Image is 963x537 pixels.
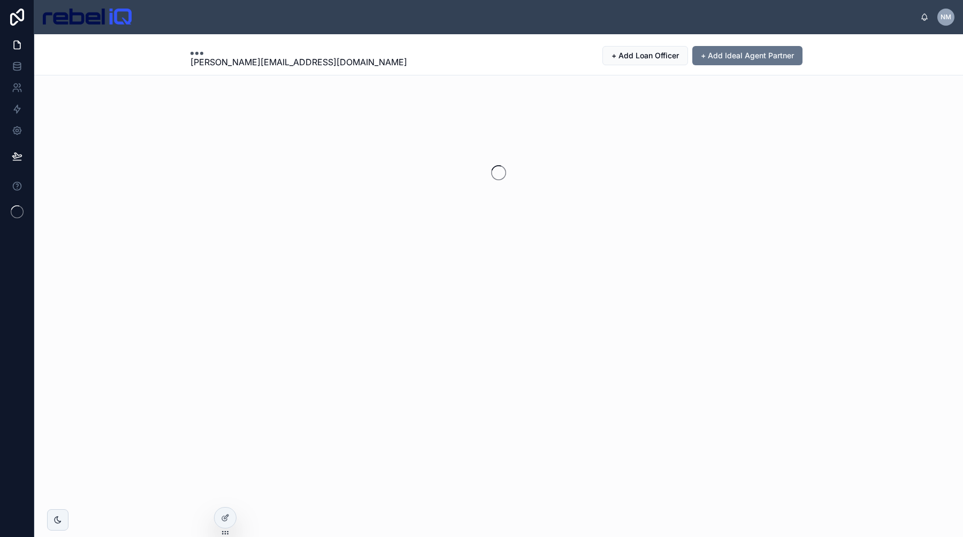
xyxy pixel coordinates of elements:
span: NM [941,13,951,21]
span: + Add Ideal Agent Partner [701,50,794,61]
span: [PERSON_NAME][EMAIL_ADDRESS][DOMAIN_NAME] [190,56,407,68]
button: + Add Ideal Agent Partner [692,46,802,65]
div: scrollable content [140,15,920,19]
span: + Add Loan Officer [612,50,679,61]
button: + Add Loan Officer [602,46,688,65]
img: App logo [43,9,132,26]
